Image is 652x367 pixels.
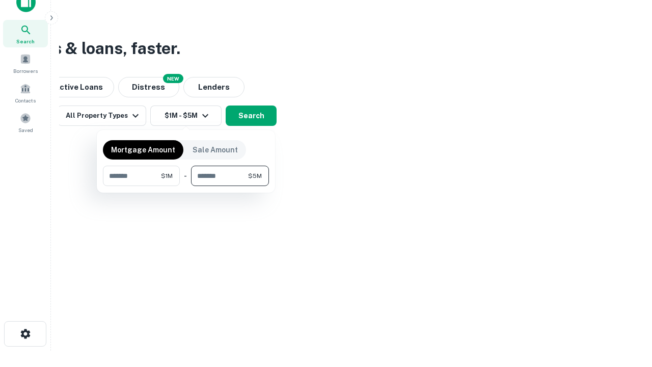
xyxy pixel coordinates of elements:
[161,171,173,180] span: $1M
[193,144,238,155] p: Sale Amount
[248,171,262,180] span: $5M
[601,285,652,334] iframe: Chat Widget
[184,166,187,186] div: -
[111,144,175,155] p: Mortgage Amount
